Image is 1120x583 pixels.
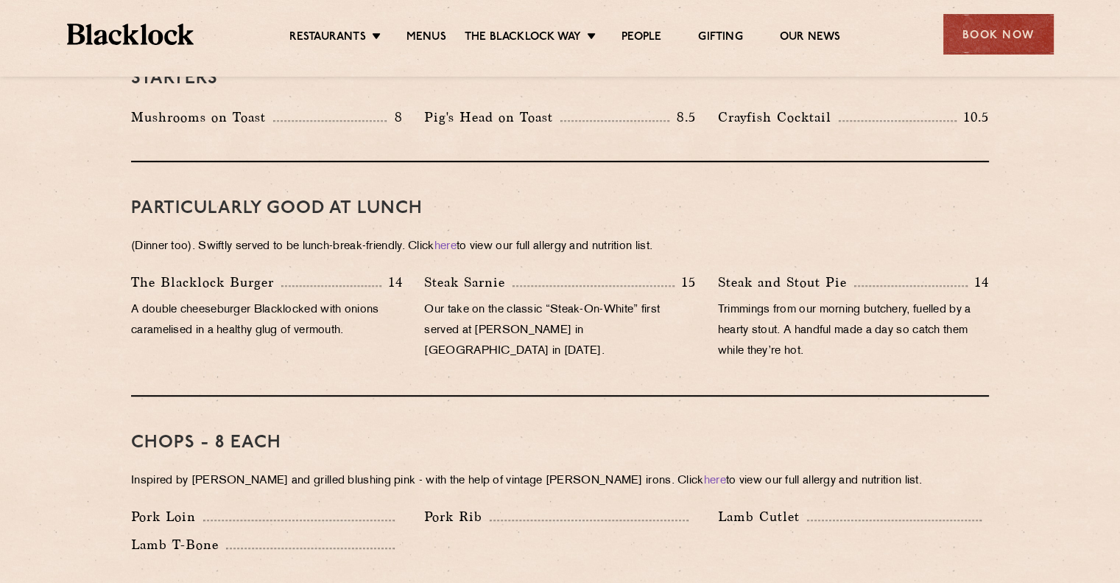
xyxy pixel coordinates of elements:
[424,272,513,293] p: Steak Sarnie
[387,108,402,127] p: 8
[131,300,402,341] p: A double cheeseburger Blacklocked with onions caramelised in a healthy glug of vermouth.
[434,241,457,252] a: here
[465,30,581,46] a: The Blacklock Way
[131,107,273,128] p: Mushrooms on Toast
[780,30,841,46] a: Our News
[424,107,560,128] p: Pig's Head on Toast
[131,69,989,88] h3: Starters
[698,30,742,46] a: Gifting
[943,14,1054,55] div: Book Now
[968,273,989,292] p: 14
[406,30,446,46] a: Menus
[131,199,989,218] h3: PARTICULARLY GOOD AT LUNCH
[675,273,696,292] p: 15
[957,108,989,127] p: 10.5
[67,24,194,45] img: BL_Textured_Logo-footer-cropped.svg
[131,433,989,453] h3: Chops - 8 each
[669,108,696,127] p: 8.5
[381,273,403,292] p: 14
[718,107,839,128] p: Crayfish Cocktail
[131,272,281,293] p: The Blacklock Burger
[718,300,989,362] p: Trimmings from our morning butchery, fuelled by a hearty stout. A handful made a day so catch the...
[621,30,661,46] a: People
[289,30,366,46] a: Restaurants
[718,272,854,293] p: Steak and Stout Pie
[131,237,989,257] p: (Dinner too). Swiftly served to be lunch-break-friendly. Click to view our full allergy and nutri...
[424,300,695,362] p: Our take on the classic “Steak-On-White” first served at [PERSON_NAME] in [GEOGRAPHIC_DATA] in [D...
